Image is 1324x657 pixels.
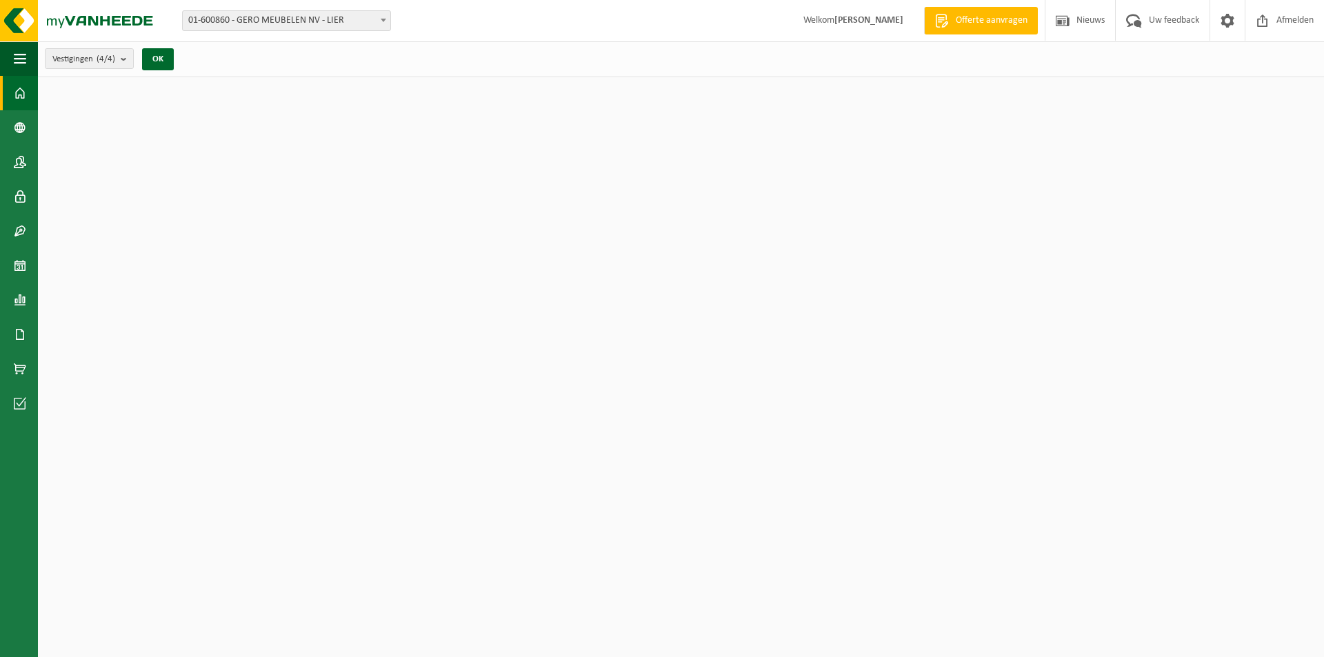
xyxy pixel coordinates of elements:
span: Offerte aanvragen [952,14,1031,28]
span: 01-600860 - GERO MEUBELEN NV - LIER [182,10,391,31]
a: Offerte aanvragen [924,7,1038,34]
strong: [PERSON_NAME] [834,15,903,26]
button: Vestigingen(4/4) [45,48,134,69]
count: (4/4) [97,54,115,63]
button: OK [142,48,174,70]
span: 01-600860 - GERO MEUBELEN NV - LIER [183,11,390,30]
span: Vestigingen [52,49,115,70]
